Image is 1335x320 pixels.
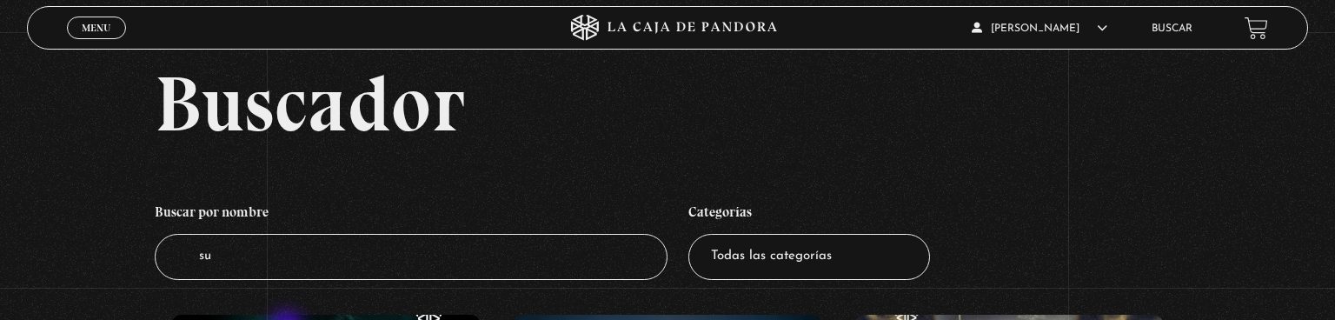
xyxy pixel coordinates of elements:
h4: Buscar por nombre [155,195,667,235]
span: Menu [82,23,110,33]
h4: Categorías [688,195,930,235]
h2: Buscador [155,64,1308,143]
span: Cerrar [76,37,117,50]
span: [PERSON_NAME] [972,23,1107,34]
a: View your shopping cart [1245,17,1268,40]
a: Buscar [1152,23,1192,34]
